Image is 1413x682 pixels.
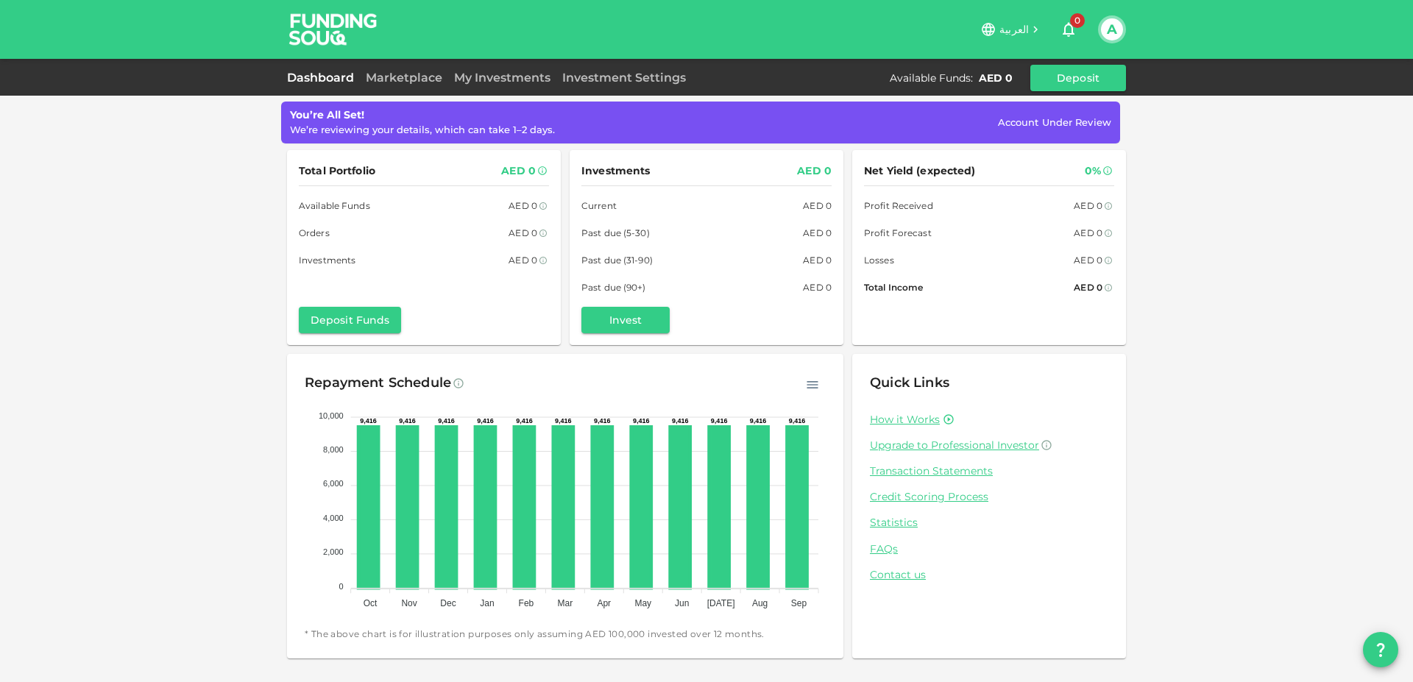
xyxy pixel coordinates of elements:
div: AED 0 [1074,280,1102,295]
span: Net Yield (expected) [864,162,976,180]
tspan: Oct [364,598,378,608]
span: Current [581,198,617,213]
span: Investments [299,252,355,268]
div: Repayment Schedule [305,372,451,395]
a: Transaction Statements [870,464,1108,478]
tspan: 0 [339,581,344,590]
tspan: [DATE] [707,598,735,608]
span: Profit Received [864,198,933,213]
span: Available Funds [299,198,370,213]
div: AED 0 [979,71,1013,85]
a: Contact us [870,568,1108,582]
tspan: Feb [519,598,534,608]
div: Available Funds : [890,71,973,85]
a: FAQs [870,542,1108,556]
span: Quick Links [870,374,949,391]
tspan: Mar [558,598,573,608]
span: Investments [581,162,650,180]
span: Past due (90+) [581,280,646,295]
a: Marketplace [360,71,448,85]
button: Invest [581,307,670,333]
div: AED 0 [1074,252,1102,268]
div: AED 0 [803,225,832,241]
div: AED 0 [1074,225,1102,241]
tspan: Jan [480,598,494,608]
tspan: Jun [675,598,689,608]
div: AED 0 [803,252,832,268]
span: You’re All Set! [290,108,364,121]
span: Total Income [864,280,923,295]
tspan: Sep [791,598,807,608]
div: AED 0 [501,162,536,180]
button: Deposit Funds [299,307,401,333]
tspan: 6,000 [323,479,344,488]
span: Orders [299,225,330,241]
div: We’re reviewing your details, which can take 1–2 days. [290,123,555,138]
div: AED 0 [509,198,537,213]
span: 0 [1070,13,1085,28]
button: A [1101,18,1123,40]
span: Profit Forecast [864,225,932,241]
span: Account Under Review [998,116,1111,128]
a: My Investments [448,71,556,85]
span: Past due (5-30) [581,225,650,241]
div: AED 0 [797,162,832,180]
tspan: May [634,598,651,608]
a: Upgrade to Professional Investor [870,438,1108,452]
span: Losses [864,252,894,268]
span: العربية [999,23,1029,36]
div: AED 0 [509,225,537,241]
tspan: Dec [440,598,456,608]
span: Past due (31-90) [581,252,653,268]
span: Upgrade to Professional Investor [870,438,1039,452]
div: AED 0 [803,198,832,213]
button: question [1363,632,1398,667]
div: AED 0 [1074,198,1102,213]
div: 0% [1085,162,1101,180]
a: Statistics [870,516,1108,530]
tspan: Apr [597,598,611,608]
a: Investment Settings [556,71,692,85]
tspan: Nov [401,598,417,608]
div: AED 0 [803,280,832,295]
div: AED 0 [509,252,537,268]
span: * The above chart is for illustration purposes only assuming AED 100,000 invested over 12 months. [305,627,826,642]
tspan: 10,000 [319,411,344,419]
a: Credit Scoring Process [870,490,1108,504]
tspan: 2,000 [323,547,344,556]
button: Deposit [1030,65,1126,91]
tspan: 8,000 [323,444,344,453]
button: 0 [1054,15,1083,44]
a: Dashboard [287,71,360,85]
span: Total Portfolio [299,162,375,180]
tspan: Aug [752,598,768,608]
a: How it Works [870,413,940,427]
tspan: 4,000 [323,513,344,522]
